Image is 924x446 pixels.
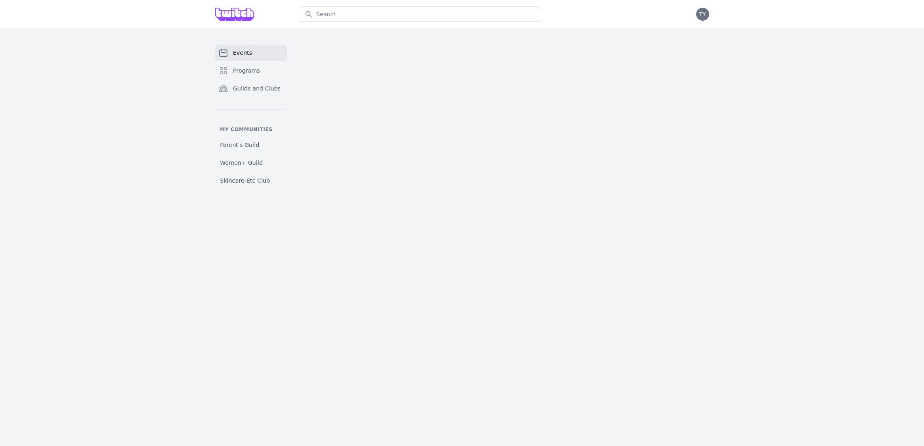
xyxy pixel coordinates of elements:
[215,8,254,21] img: Grove
[215,45,287,188] nav: Sidebar
[215,126,287,133] p: My communities
[215,173,287,188] a: Skincare-Etc Club
[696,8,709,21] button: TY
[215,62,287,79] a: Programs
[699,11,706,17] span: TY
[220,141,260,149] span: Parent's Guild
[220,177,270,185] span: Skincare-Etc Club
[215,80,287,97] a: Guilds and Clubs
[215,155,287,170] a: Women+ Guild
[220,159,263,167] span: Women+ Guild
[233,84,281,93] span: Guilds and Clubs
[233,67,260,75] span: Programs
[300,6,540,22] input: Search
[215,138,287,152] a: Parent's Guild
[215,45,287,61] a: Events
[233,49,252,57] span: Events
